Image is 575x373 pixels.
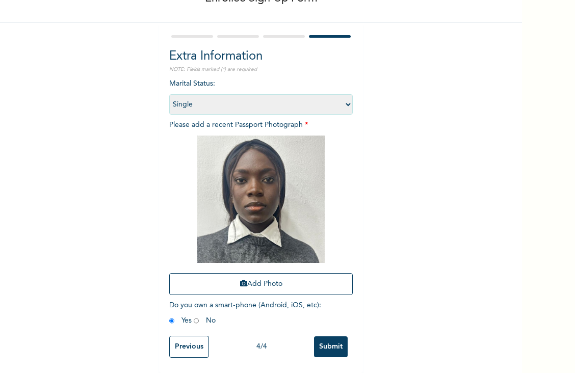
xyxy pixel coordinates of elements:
span: Please add a recent Passport Photograph [169,121,353,300]
input: Previous [169,336,209,358]
button: Add Photo [169,273,353,295]
div: 4 / 4 [209,341,314,352]
input: Submit [314,336,348,357]
p: NOTE: Fields marked (*) are required [169,66,353,73]
span: Do you own a smart-phone (Android, iOS, etc) : Yes No [169,302,321,324]
h2: Extra Information [169,47,353,66]
span: Marital Status : [169,80,353,108]
img: Crop [197,136,325,263]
